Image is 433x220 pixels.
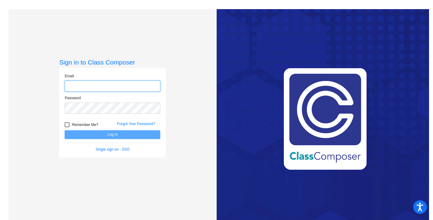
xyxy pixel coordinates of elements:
[96,147,130,152] a: Single sign on - SSO
[65,130,160,139] button: Log In
[117,122,155,126] a: Forgot Your Password?
[65,95,81,101] label: Password
[65,73,74,79] label: Email
[59,58,166,66] h3: Sign in to Class Composer
[72,121,98,128] span: Remember Me?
